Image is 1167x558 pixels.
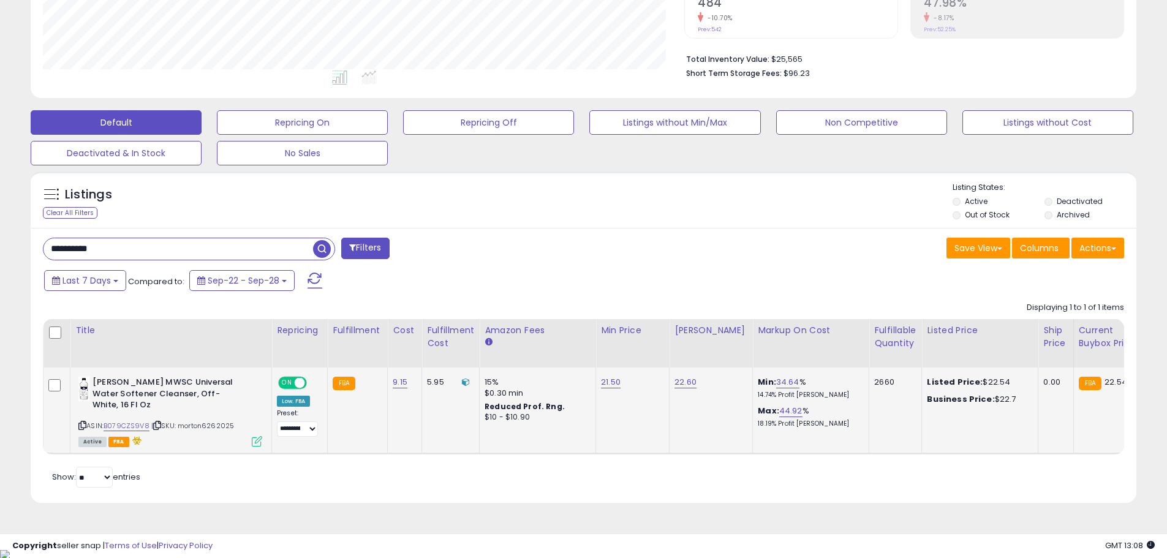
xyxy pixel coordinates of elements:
[208,274,279,287] span: Sep-22 - Sep-28
[485,412,586,423] div: $10 - $10.90
[758,405,859,428] div: %
[104,421,149,431] a: B079CZS9V8
[601,376,621,388] a: 21.50
[927,377,1029,388] div: $22.54
[1020,242,1059,254] span: Columns
[427,377,470,388] div: 5.95
[341,238,389,259] button: Filters
[31,110,202,135] button: Default
[43,207,97,219] div: Clear All Filters
[1079,324,1142,350] div: Current Buybox Price
[1043,377,1063,388] div: 0.00
[686,54,769,64] b: Total Inventory Value:
[946,238,1010,258] button: Save View
[485,401,565,412] b: Reduced Prof. Rng.
[393,324,417,337] div: Cost
[1071,238,1124,258] button: Actions
[217,141,388,165] button: No Sales
[279,378,295,388] span: ON
[75,324,266,337] div: Title
[776,376,799,388] a: 34.64
[159,540,213,551] a: Privacy Policy
[698,26,722,33] small: Prev: 542
[589,110,760,135] button: Listings without Min/Max
[703,13,733,23] small: -10.70%
[393,376,407,388] a: 9.15
[1012,238,1070,258] button: Columns
[686,68,782,78] b: Short Term Storage Fees:
[953,182,1136,194] p: Listing States:
[485,324,591,337] div: Amazon Fees
[674,324,747,337] div: [PERSON_NAME]
[874,324,916,350] div: Fulfillable Quantity
[965,196,988,206] label: Active
[65,186,112,203] h5: Listings
[485,337,492,348] small: Amazon Fees.
[305,378,325,388] span: OFF
[927,376,983,388] b: Listed Price:
[784,67,810,79] span: $96.23
[1057,209,1090,220] label: Archived
[333,377,355,390] small: FBA
[62,274,111,287] span: Last 7 Days
[758,391,859,399] p: 14.74% Profit [PERSON_NAME]
[924,26,956,33] small: Prev: 52.25%
[485,377,586,388] div: 15%
[874,377,912,388] div: 2660
[965,209,1010,220] label: Out of Stock
[105,540,157,551] a: Terms of Use
[151,421,234,431] span: | SKU: morton6262025
[277,396,310,407] div: Low. FBA
[1027,302,1124,314] div: Displaying 1 to 1 of 1 items
[758,420,859,428] p: 18.19% Profit [PERSON_NAME]
[31,141,202,165] button: Deactivated & In Stock
[189,270,295,291] button: Sep-22 - Sep-28
[758,324,864,337] div: Markup on Cost
[758,377,859,399] div: %
[776,110,947,135] button: Non Competitive
[758,405,779,417] b: Max:
[1043,324,1068,350] div: Ship Price
[78,377,262,445] div: ASIN:
[758,376,776,388] b: Min:
[1057,196,1103,206] label: Deactivated
[108,437,129,447] span: FBA
[674,376,697,388] a: 22.60
[44,270,126,291] button: Last 7 Days
[686,51,1115,66] li: $25,565
[427,324,474,350] div: Fulfillment Cost
[753,319,869,368] th: The percentage added to the cost of goods (COGS) that forms the calculator for Min & Max prices.
[93,377,241,414] b: [PERSON_NAME] MWSC Universal Water Softener Cleanser, Off-White, 16 Fl Oz
[1079,377,1101,390] small: FBA
[779,405,803,417] a: 44.92
[12,540,213,552] div: seller snap | |
[277,324,322,337] div: Repricing
[52,471,140,483] span: Show: entries
[929,13,954,23] small: -8.17%
[129,436,142,445] i: hazardous material
[333,324,382,337] div: Fulfillment
[217,110,388,135] button: Repricing On
[128,276,184,287] span: Compared to:
[927,394,1029,405] div: $22.7
[403,110,574,135] button: Repricing Off
[927,393,994,405] b: Business Price:
[927,324,1033,337] div: Listed Price
[485,388,586,399] div: $0.30 min
[601,324,664,337] div: Min Price
[1105,376,1127,388] span: 22.54
[277,409,318,437] div: Preset:
[1105,540,1155,551] span: 2025-10-6 13:08 GMT
[962,110,1133,135] button: Listings without Cost
[78,437,107,447] span: All listings currently available for purchase on Amazon
[12,540,57,551] strong: Copyright
[78,377,89,401] img: 31tyzny8jsL._SL40_.jpg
